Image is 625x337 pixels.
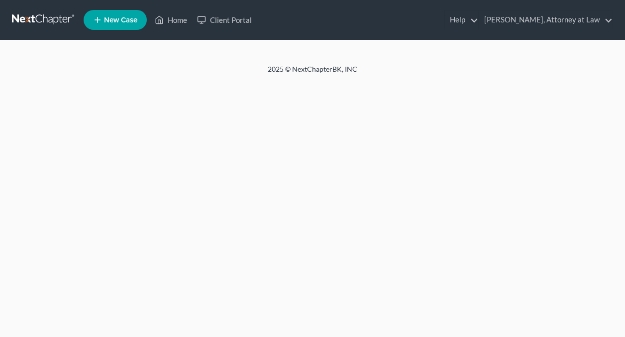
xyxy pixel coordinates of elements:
[192,11,257,29] a: Client Portal
[84,10,147,30] new-legal-case-button: New Case
[29,64,596,82] div: 2025 © NextChapterBK, INC
[150,11,192,29] a: Home
[445,11,478,29] a: Help
[479,11,613,29] a: [PERSON_NAME], Attorney at Law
